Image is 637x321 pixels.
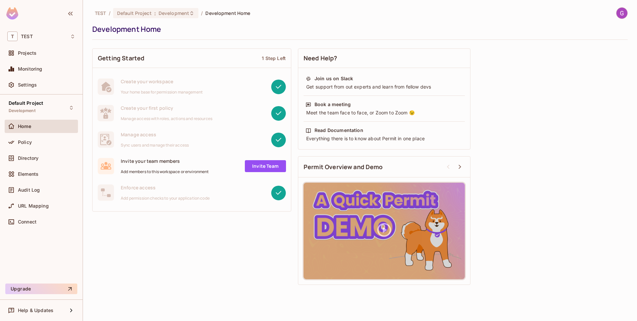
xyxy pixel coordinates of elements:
span: Directory [18,156,38,161]
span: T [7,32,18,41]
div: Join us on Slack [315,75,353,82]
span: : [154,11,156,16]
span: Need Help? [304,54,337,62]
div: Book a meeting [315,101,351,108]
span: Manage access [121,131,189,138]
span: Create your first policy [121,105,212,111]
img: SReyMgAAAABJRU5ErkJggg== [6,7,18,20]
span: Policy [18,140,32,145]
span: URL Mapping [18,203,49,209]
span: the active workspace [95,10,106,16]
span: Add members to this workspace or environment [121,169,209,174]
span: Sync users and manage their access [121,143,189,148]
span: Workspace: TEST [21,34,33,39]
div: Development Home [92,24,624,34]
button: Upgrade [5,284,77,294]
span: Elements [18,171,38,177]
span: Development [9,108,35,113]
span: Create your workspace [121,78,203,85]
li: / [201,10,203,16]
span: Default Project [9,100,43,106]
span: Enforce access [121,184,210,191]
span: Add permission checks to your application code [121,196,210,201]
div: Get support from out experts and learn from fellow devs [306,84,463,90]
span: Audit Log [18,187,40,193]
a: Invite Team [245,160,286,172]
span: Connect [18,219,36,225]
span: Settings [18,82,37,88]
span: Home [18,124,32,129]
div: Meet the team face to face, or Zoom to Zoom 😉 [306,109,463,116]
span: Projects [18,50,36,56]
span: Permit Overview and Demo [304,163,383,171]
span: Manage access with roles, actions and resources [121,116,212,121]
span: Your home base for permission management [121,90,203,95]
span: Invite your team members [121,158,209,164]
div: Everything there is to know about Permit in one place [306,135,463,142]
span: Development Home [205,10,250,16]
span: Help & Updates [18,308,53,313]
li: / [109,10,110,16]
span: Monitoring [18,66,42,72]
div: Read Documentation [315,127,363,134]
span: Development [159,10,189,16]
span: Getting Started [98,54,144,62]
div: 1 Step Left [262,55,286,61]
img: Ganesh Jadhav [616,8,627,19]
span: Default Project [117,10,152,16]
